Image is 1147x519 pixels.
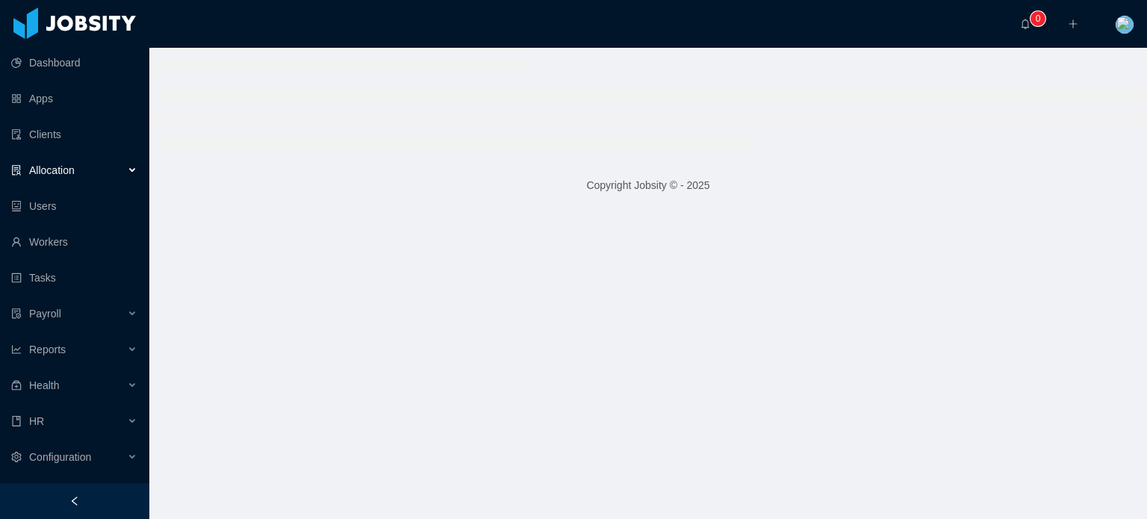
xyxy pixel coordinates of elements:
[29,164,75,176] span: Allocation
[11,227,137,257] a: icon: userWorkers
[29,344,66,355] span: Reports
[29,415,44,427] span: HR
[11,380,22,391] i: icon: medicine-box
[11,452,22,462] i: icon: setting
[11,119,137,149] a: icon: auditClients
[149,160,1147,211] footer: Copyright Jobsity © - 2025
[1031,11,1045,26] sup: 0
[11,308,22,319] i: icon: file-protect
[11,344,22,355] i: icon: line-chart
[11,84,137,114] a: icon: appstoreApps
[1068,19,1078,29] i: icon: plus
[11,191,137,221] a: icon: robotUsers
[29,451,91,463] span: Configuration
[11,263,137,293] a: icon: profileTasks
[29,379,59,391] span: Health
[11,416,22,426] i: icon: book
[1020,19,1031,29] i: icon: bell
[11,48,137,78] a: icon: pie-chartDashboard
[1116,16,1134,34] img: fac05ab0-2f77-4b7e-aa06-e407e3dfb45d_68d568d424e29.png
[11,165,22,175] i: icon: solution
[29,308,61,320] span: Payroll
